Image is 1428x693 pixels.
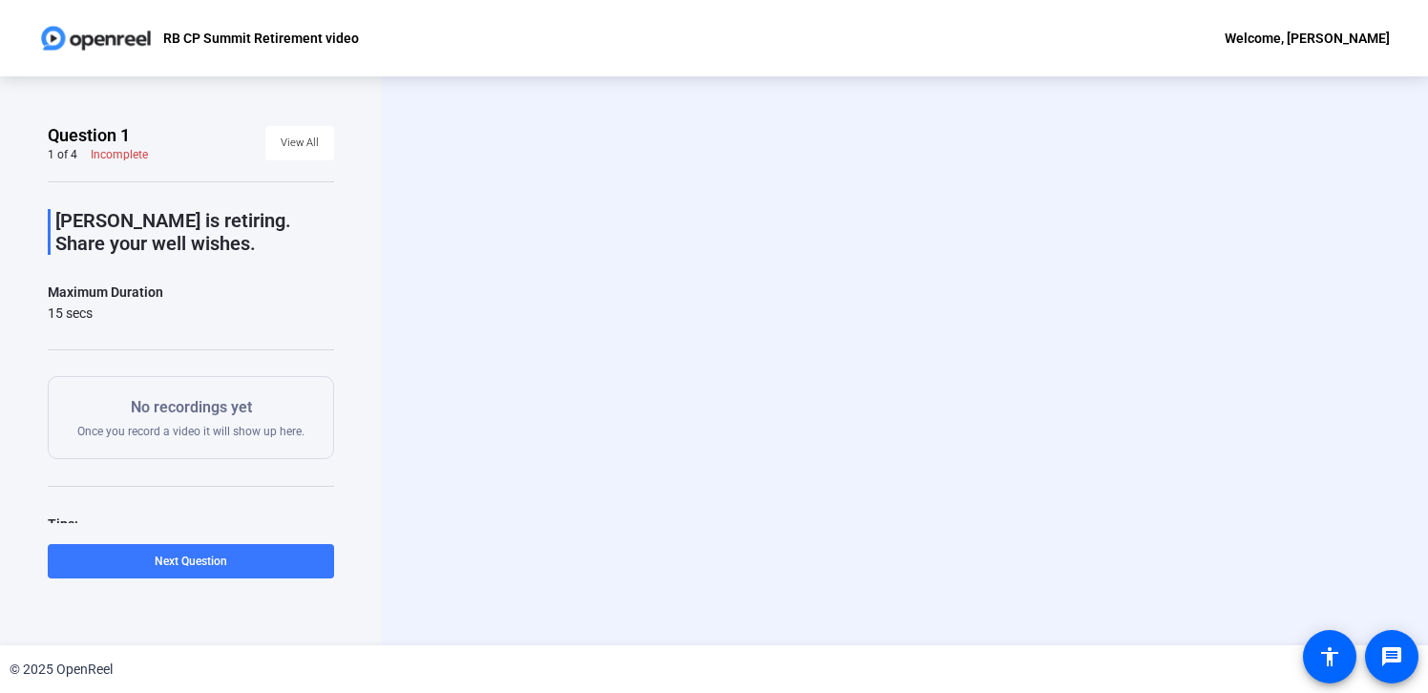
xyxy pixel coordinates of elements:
div: Tips: [48,513,334,535]
div: Once you record a video it will show up here. [77,396,304,439]
span: View All [281,129,319,157]
mat-icon: message [1380,645,1403,668]
div: Welcome, [PERSON_NAME] [1225,27,1390,50]
p: No recordings yet [77,396,304,419]
p: RB CP Summit Retirement video [163,27,359,50]
mat-icon: accessibility [1318,645,1341,668]
div: Maximum Duration [48,281,163,304]
div: 15 secs [48,304,163,323]
div: Incomplete [91,147,148,162]
button: Next Question [48,544,334,578]
div: 1 of 4 [48,147,77,162]
img: OpenReel logo [38,19,154,57]
div: © 2025 OpenReel [10,660,113,680]
span: Question 1 [48,124,130,147]
span: Next Question [155,555,227,568]
button: View All [265,126,334,160]
p: [PERSON_NAME] is retiring. Share your well wishes. [55,209,334,255]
